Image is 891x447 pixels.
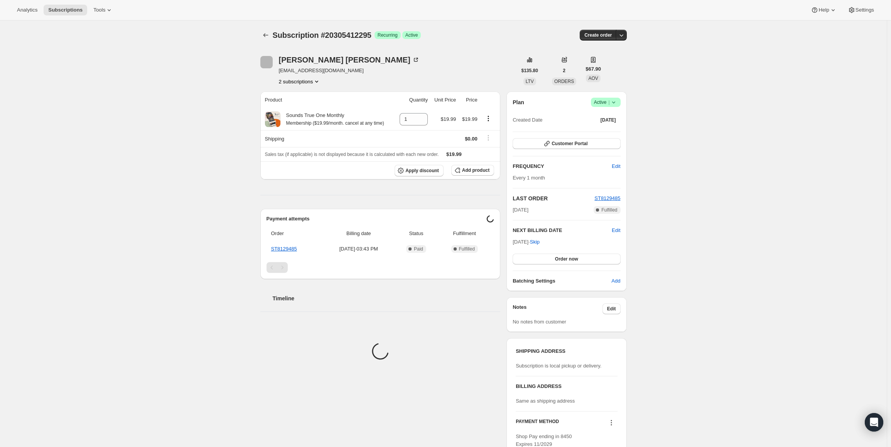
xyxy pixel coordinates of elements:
span: Create order [584,32,612,38]
div: [PERSON_NAME] [PERSON_NAME] [279,56,420,64]
span: Shop Pay ending in 8450 Expires 11/2029 [516,433,572,447]
span: Skip [530,238,540,246]
h2: NEXT BILLING DATE [513,227,612,234]
span: LTV [526,79,534,84]
span: Settings [856,7,874,13]
button: ST8129485 [594,195,620,202]
button: Product actions [279,78,321,85]
span: Fulfillment [439,230,489,237]
span: [EMAIL_ADDRESS][DOMAIN_NAME] [279,67,420,74]
span: $19.99 [441,116,456,122]
span: Active [594,98,618,106]
button: Shipping actions [482,134,494,142]
button: Add product [451,165,494,176]
th: Price [458,91,479,108]
div: Open Intercom Messenger [865,413,883,432]
span: Fulfilled [459,246,475,252]
button: Analytics [12,5,42,15]
span: Active [405,32,418,38]
span: $135.80 [521,68,538,74]
button: Order now [513,254,620,264]
button: Edit [612,227,620,234]
h2: Plan [513,98,524,106]
h3: Notes [513,303,602,314]
span: [DATE] [513,206,528,214]
h6: Batching Settings [513,277,611,285]
button: Product actions [482,114,494,123]
th: Shipping [260,130,395,147]
span: Subscriptions [48,7,83,13]
button: Apply discount [395,165,444,176]
span: Subscription is local pickup or delivery. [516,363,601,369]
span: | [608,99,609,105]
span: Edit [612,163,620,170]
button: Subscriptions [260,30,271,41]
button: 2 [558,65,570,76]
button: Tools [89,5,118,15]
h2: FREQUENCY [513,163,612,170]
span: AOV [588,76,598,81]
span: Fulfilled [601,207,617,213]
span: Recurring [378,32,398,38]
a: ST8129485 [594,195,620,201]
h2: Timeline [273,295,501,302]
span: [DATE] · 03:43 PM [324,245,393,253]
span: Every 1 month [513,175,545,181]
span: Apply discount [405,168,439,174]
th: Product [260,91,395,108]
span: Help [818,7,829,13]
img: product img [265,112,280,127]
div: Sounds True One Monthly [280,112,384,127]
button: Customer Portal [513,138,620,149]
button: [DATE] [596,115,621,125]
span: $19.99 [462,116,478,122]
button: Edit [602,303,621,314]
span: [DATE] · [513,239,540,245]
button: Edit [607,160,625,173]
span: Edit [607,306,616,312]
span: Billing date [324,230,393,237]
button: Skip [525,236,544,248]
span: No notes from customer [513,319,566,325]
span: $0.00 [465,136,478,142]
th: Quantity [395,91,430,108]
span: Customer Portal [552,141,587,147]
h2: Payment attempts [267,215,487,223]
button: Add [607,275,625,287]
span: 2 [563,68,565,74]
span: Paid [414,246,423,252]
button: $135.80 [517,65,543,76]
span: $19.99 [446,151,462,157]
small: Membership ($19.99/month. cancel at any time) [286,120,384,126]
h3: PAYMENT METHOD [516,418,559,429]
span: Sales tax (if applicable) is not displayed because it is calculated with each new order. [265,152,439,157]
span: $67.90 [586,65,601,73]
span: Subscription #20305412295 [273,31,371,39]
span: Kathryn Perrin [260,56,273,68]
span: ORDERS [554,79,574,84]
h3: BILLING ADDRESS [516,383,617,390]
th: Order [267,225,322,242]
span: Order now [555,256,578,262]
th: Unit Price [430,91,458,108]
h2: LAST ORDER [513,195,594,202]
span: Analytics [17,7,37,13]
button: Help [806,5,841,15]
a: ST8129485 [271,246,297,252]
span: Same as shipping address [516,398,575,404]
button: Settings [843,5,879,15]
span: Status [398,230,435,237]
span: Add [611,277,620,285]
span: Add product [462,167,489,173]
span: [DATE] [601,117,616,123]
nav: Pagination [267,262,494,273]
span: Created Date [513,116,542,124]
span: Tools [93,7,105,13]
h3: SHIPPING ADDRESS [516,347,617,355]
button: Subscriptions [44,5,87,15]
button: Create order [580,30,616,41]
